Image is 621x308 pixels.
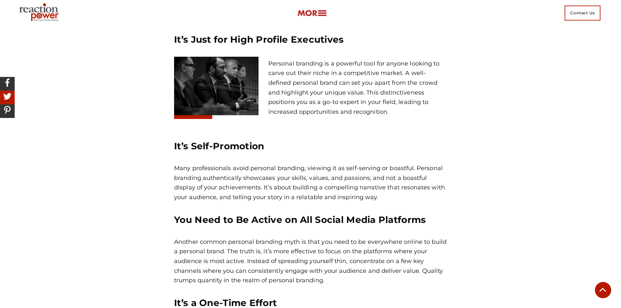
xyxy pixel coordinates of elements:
img: personal branding myth 1 section image [174,57,259,119]
h3: It’s Just for High Profile Executives [174,34,447,46]
img: more-btn.png [297,9,327,17]
p: Personal branding is a powerful tool for anyone looking to carve out their niche in a competitive... [268,59,447,117]
img: Executive Branding | Personal Branding Agency [16,1,64,25]
p: Another common personal branding myth is that you need to be everywhere online to build a persona... [174,237,447,286]
img: Share On Pinterest [2,104,13,116]
span: Contact Us [565,6,600,21]
img: Share On Twitter [2,91,13,102]
p: Many professionals avoid personal branding, viewing it as self-serving or boastful. Personal bran... [174,164,447,202]
h3: You Need to Be Active on All Social Media Platforms [174,214,447,226]
h3: It’s Self-Promotion [174,140,447,152]
img: Share On Facebook [2,77,13,88]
